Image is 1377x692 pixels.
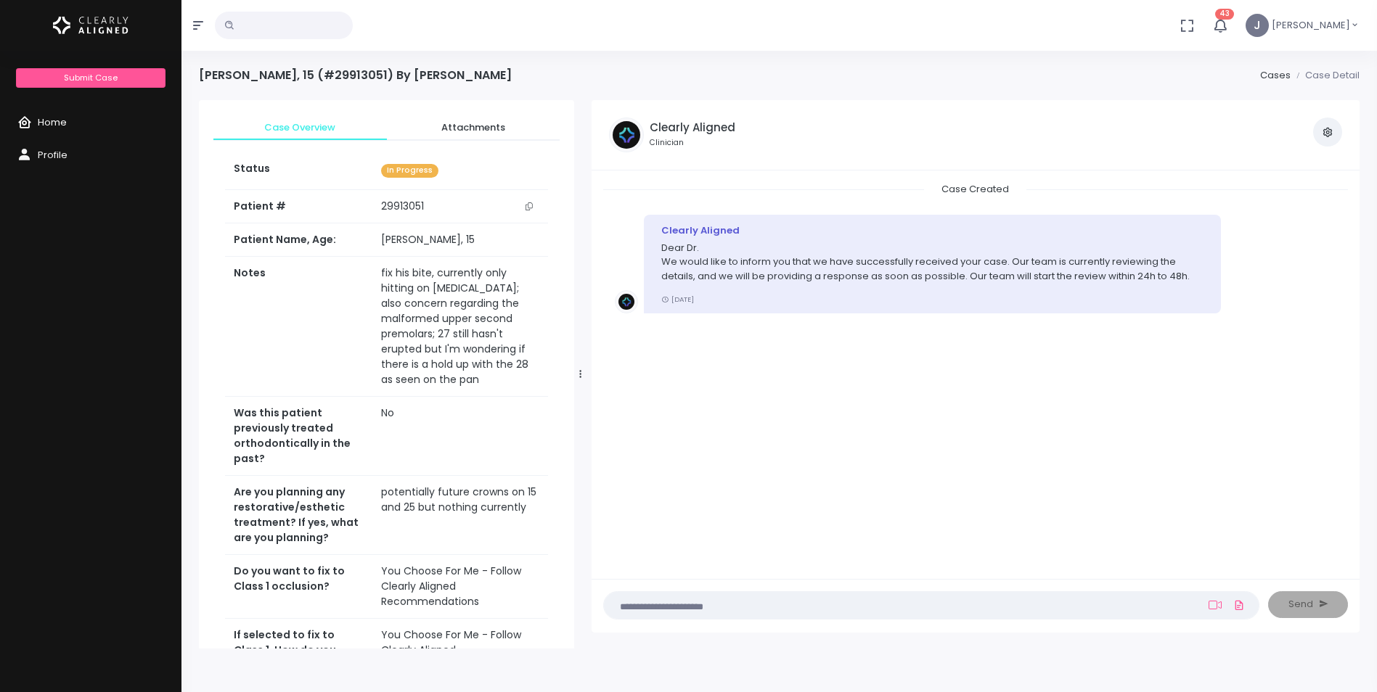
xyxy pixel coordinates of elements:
th: If selected to fix to Class 1, How do you prefer to treat it? [225,619,372,683]
span: 43 [1215,9,1234,20]
a: Cases [1260,68,1291,82]
h5: Clearly Aligned [650,121,735,134]
a: Add Files [1230,592,1248,618]
th: Was this patient previously treated orthodontically in the past? [225,397,372,476]
a: Add Loom Video [1206,599,1225,611]
span: Submit Case [64,72,118,83]
th: Patient # [225,189,372,223]
div: scrollable content [199,100,574,648]
td: 29913051 [372,190,548,223]
span: J [1246,14,1269,37]
td: fix his bite, currently only hitting on [MEDICAL_DATA]; also concern regarding the malformed uppe... [372,257,548,397]
span: Case Created [924,178,1026,200]
span: Profile [38,148,68,162]
span: [PERSON_NAME] [1272,18,1350,33]
div: Clearly Aligned [661,223,1204,238]
small: [DATE] [661,294,694,304]
span: Home [38,115,67,129]
th: Notes [225,257,372,397]
th: Patient Name, Age: [225,223,372,257]
small: Clinician [650,137,735,149]
span: Attachments [399,120,549,135]
th: Do you want to fix to Class 1 occlusion? [225,555,372,619]
td: potentially future crowns on 15 and 25 but nothing currently [372,476,548,555]
img: Logo Horizontal [53,10,128,41]
th: Status [225,152,372,189]
td: You Choose For Me - Follow Clearly Aligned Recommendations [372,619,548,683]
th: Are you planning any restorative/esthetic treatment? If yes, what are you planning? [225,476,372,555]
td: [PERSON_NAME], 15 [372,223,548,257]
a: Submit Case [16,68,165,88]
span: In Progress [381,164,438,178]
p: Dear Dr. We would like to inform you that we have successfully received your case. Our team is cu... [661,241,1204,284]
span: Case Overview [225,120,375,135]
h4: [PERSON_NAME], 15 (#29913051) By [PERSON_NAME] [199,68,512,82]
td: No [372,397,548,476]
td: You Choose For Me - Follow Clearly Aligned Recommendations [372,555,548,619]
li: Case Detail [1291,68,1360,83]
